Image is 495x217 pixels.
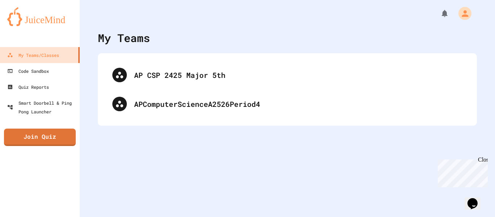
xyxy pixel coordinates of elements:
div: Code Sandbox [7,67,49,75]
iframe: chat widget [465,188,488,210]
div: AP CSP 2425 Major 5th [134,70,462,80]
div: Quiz Reports [7,83,49,91]
iframe: chat widget [435,157,488,187]
div: My Account [451,5,473,22]
div: APComputerScienceA2526Period4 [105,89,470,118]
div: My Notifications [427,7,451,20]
div: AP CSP 2425 Major 5th [105,60,470,89]
div: APComputerScienceA2526Period4 [134,99,462,109]
img: logo-orange.svg [7,7,72,26]
div: My Teams/Classes [7,51,59,59]
div: My Teams [98,30,150,46]
a: Join Quiz [4,129,76,146]
div: Smart Doorbell & Ping Pong Launcher [7,99,77,116]
div: Chat with us now!Close [3,3,50,46]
